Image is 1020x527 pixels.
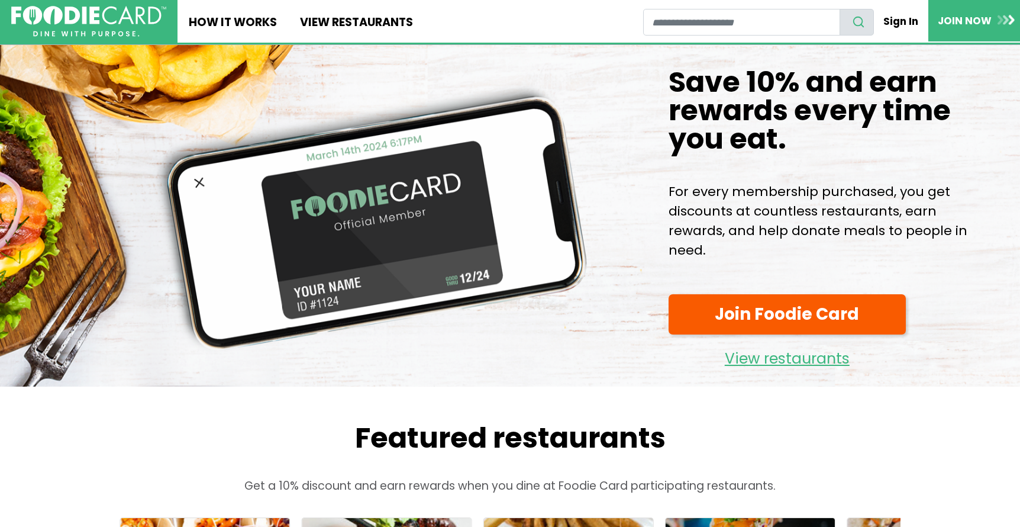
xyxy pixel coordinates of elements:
[669,182,983,260] p: For every membership purchased, you get discounts at countless restaurants, earn rewards, and hel...
[669,294,906,335] a: Join Foodie Card
[669,340,906,371] a: View restaurants
[874,8,928,34] a: Sign In
[669,68,983,153] h1: Save 10% and earn rewards every time you eat.
[643,9,840,36] input: restaurant search
[96,421,924,455] h2: Featured restaurants
[840,9,874,36] button: search
[96,478,924,495] p: Get a 10% discount and earn rewards when you dine at Foodie Card participating restaurants.
[11,6,166,37] img: FoodieCard; Eat, Drink, Save, Donate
